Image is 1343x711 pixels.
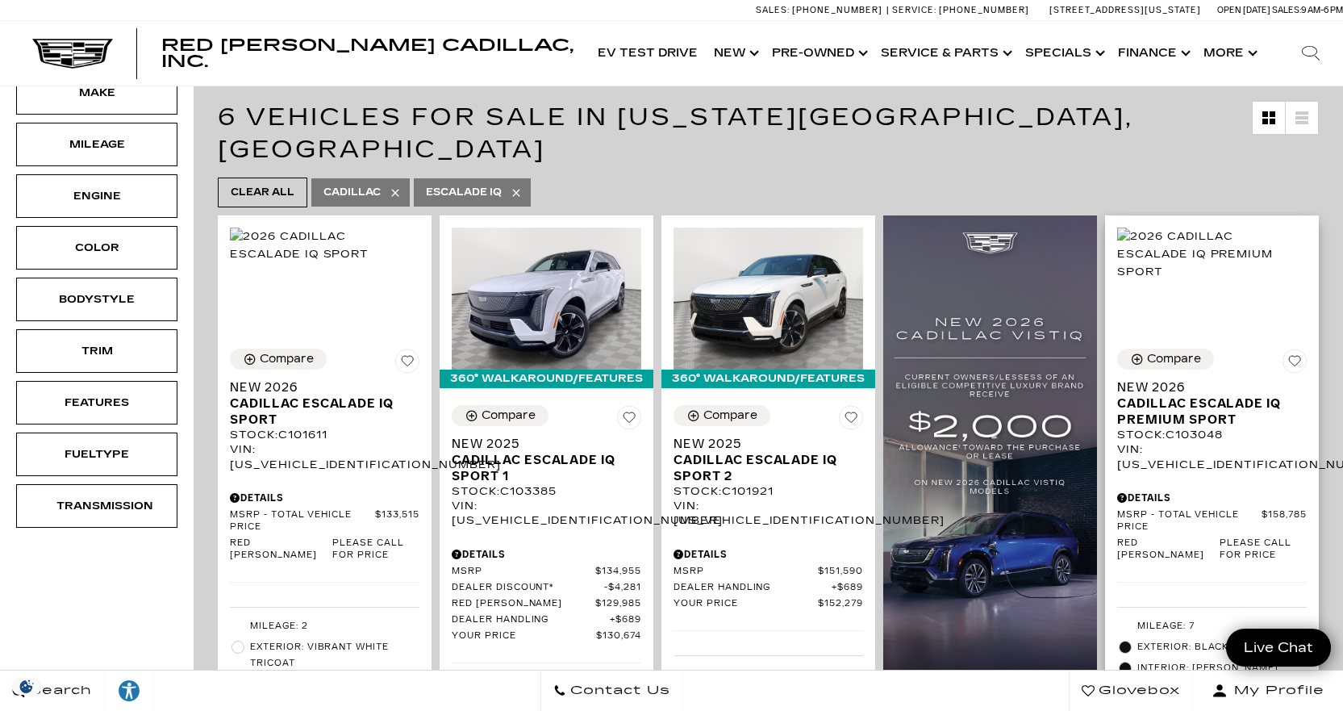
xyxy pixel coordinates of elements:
div: 360° WalkAround/Features [661,370,875,387]
img: 2025 Cadillac ESCALADE IQ Sport 2 [674,228,863,370]
a: EV Test Drive [590,21,706,86]
div: Stock : C101921 [674,484,863,499]
div: Compare [482,408,536,423]
span: Clear All [231,182,294,203]
button: More [1195,21,1262,86]
span: Your Price [674,598,818,610]
button: Save Vehicle [395,349,419,379]
div: FueltypeFueltype [16,433,177,476]
a: Red [PERSON_NAME] $129,985 [452,598,641,610]
a: Grid View [1253,102,1285,134]
button: Save Vehicle [839,405,863,436]
button: Compare Vehicle [452,405,548,426]
div: Pricing Details - New 2026 Cadillac ESCALADE IQ Sport [230,491,419,505]
a: New 2025Cadillac ESCALADE IQ Sport 1 [452,436,641,484]
a: MSRP $151,590 [674,566,863,578]
span: Sales: [1272,5,1301,15]
a: Service & Parts [873,21,1017,86]
div: Compare [1147,352,1201,366]
a: Red [PERSON_NAME] Please call for price [1117,537,1307,562]
span: MSRP - Total Vehicle Price [230,509,375,533]
div: TrimTrim [16,329,177,373]
a: Glovebox [1069,671,1193,711]
span: ESCALADE IQ [426,182,502,203]
button: Compare Vehicle [230,349,327,370]
a: Explore your accessibility options [105,671,154,711]
a: Pre-Owned [764,21,873,86]
a: MSRP - Total Vehicle Price $133,515 [230,509,419,533]
div: 360° WalkAround/Features [440,370,653,387]
img: 2026 Cadillac ESCALADE IQ Sport [230,228,419,263]
a: Dealer Handling $689 [452,614,641,626]
button: Save Vehicle [1283,349,1307,379]
div: Transmission [56,497,137,515]
a: Live Chat [1226,629,1331,667]
span: New 2025 [452,436,629,452]
a: Red [PERSON_NAME] Please call for price [230,537,419,562]
span: Cadillac ESCALADE IQ Sport 2 [674,452,851,484]
span: $158,785 [1262,509,1307,533]
a: Finance [1110,21,1195,86]
span: Dealer Discount* [452,582,604,594]
a: Contact Us [540,671,683,711]
span: $151,590 [818,566,863,578]
div: Engine [56,187,137,205]
span: Service: [892,5,936,15]
div: Stock : C101611 [230,428,419,442]
span: New 2025 [674,436,851,452]
img: 2026 Cadillac ESCALADE IQ Premium Sport [1117,228,1307,281]
div: Pricing Details - New 2025 Cadillac ESCALADE IQ Sport 1 [452,547,641,562]
div: Trim [56,342,137,360]
span: Exterior: Black Raven [1137,639,1307,655]
span: 9 AM-6 PM [1301,5,1343,15]
span: Cadillac ESCALADE IQ Sport [230,395,407,428]
span: $689 [610,614,641,626]
div: VIN: [US_VEHICLE_IDENTIFICATION_NUMBER] [230,442,419,471]
a: New 2026Cadillac ESCALADE IQ Sport [230,379,419,428]
a: Dealer Discount* $4,281 [452,582,641,594]
div: Color [56,239,137,257]
span: Dealer Handling [452,614,610,626]
a: Your Price $130,674 [452,630,641,642]
div: Make [56,84,137,102]
div: Fueltype [56,445,137,463]
span: Search [25,680,92,702]
span: Live Chat [1236,638,1321,657]
a: [STREET_ADDRESS][US_STATE] [1049,5,1201,15]
img: Opt-Out Icon [8,678,45,695]
span: MSRP - Total Vehicle Price [1117,509,1262,533]
div: Stock : C103385 [452,484,641,499]
span: New 2026 [1117,379,1295,395]
span: Please call for price [1220,537,1307,562]
span: Open [DATE] [1217,5,1270,15]
a: New 2025Cadillac ESCALADE IQ Sport 2 [674,436,863,484]
button: Compare Vehicle [674,405,770,426]
span: Red [PERSON_NAME] [230,537,332,562]
span: [PHONE_NUMBER] [939,5,1029,15]
span: Glovebox [1095,680,1180,702]
a: MSRP - Total Vehicle Price $158,785 [1117,509,1307,533]
section: Click to Open Cookie Consent Modal [8,678,45,695]
span: Cadillac ESCALADE IQ Premium Sport [1117,395,1295,428]
a: New [706,21,764,86]
span: $133,515 [375,509,419,533]
div: FeaturesFeatures [16,381,177,425]
div: Compare [703,408,757,423]
a: New 2026Cadillac ESCALADE IQ Premium Sport [1117,379,1307,428]
span: Exterior: Vibrant White Tricoat [250,639,419,671]
span: $130,674 [596,630,641,642]
span: $689 [832,582,863,594]
div: MileageMileage [16,123,177,166]
span: Contact Us [566,680,670,702]
img: 2025 Cadillac ESCALADE IQ Sport 1 [452,228,641,370]
span: Dealer Handling [674,582,832,594]
div: Explore your accessibility options [105,679,153,703]
div: Mileage [56,136,137,153]
span: $134,955 [595,566,641,578]
li: Mileage: 2 [230,616,419,637]
div: VIN: [US_VEHICLE_IDENTIFICATION_NUMBER] [1117,442,1307,471]
a: Red [PERSON_NAME] Cadillac, Inc. [161,37,573,69]
span: Cadillac [323,182,381,203]
button: Open user profile menu [1193,671,1343,711]
li: Mileage: 56 [674,664,863,685]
